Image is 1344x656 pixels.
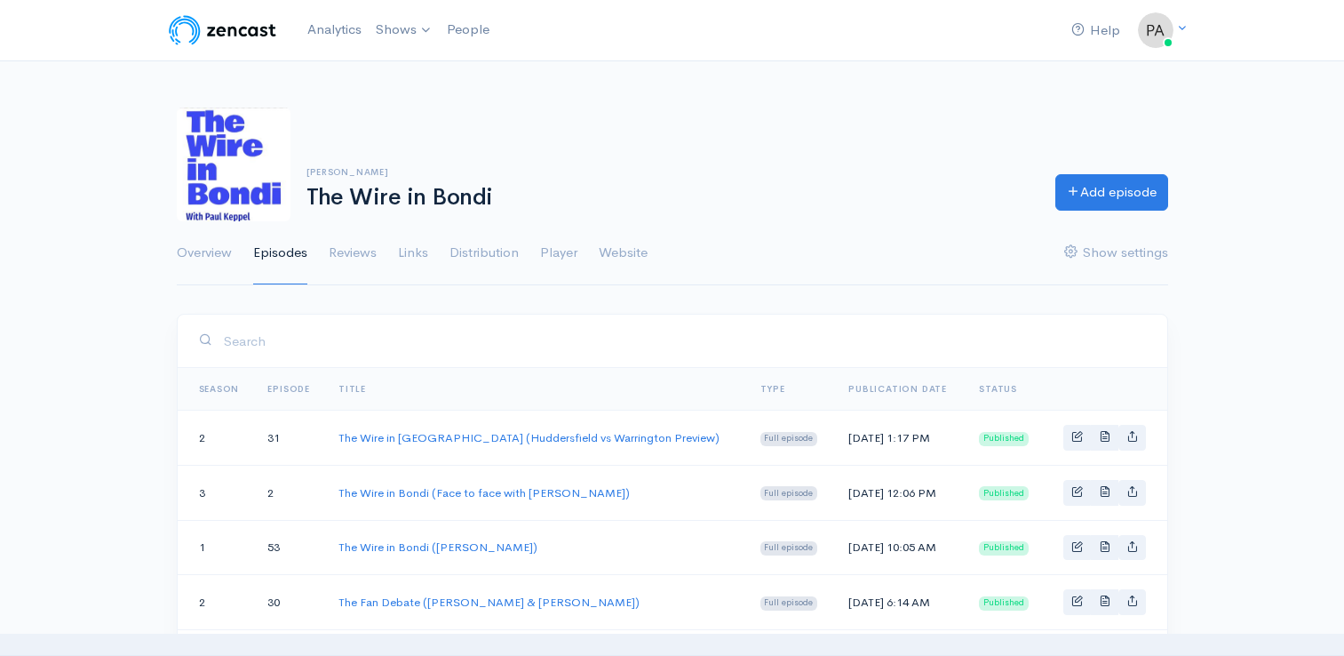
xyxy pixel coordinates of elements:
[834,520,965,575] td: [DATE] 10:05 AM
[848,383,947,395] a: Publication date
[338,540,537,555] a: The Wire in Bondi ([PERSON_NAME])
[1064,221,1168,285] a: Show settings
[178,520,254,575] td: 1
[1063,425,1146,451] div: Basic example
[338,595,640,610] a: The Fan Debate ([PERSON_NAME] & [PERSON_NAME])
[1063,480,1146,506] div: Basic example
[760,486,818,500] span: Full episode
[338,485,630,500] a: The Wire in Bondi (Face to face with [PERSON_NAME])
[398,221,428,285] a: Links
[177,221,232,285] a: Overview
[253,575,324,630] td: 30
[979,596,1029,611] span: Published
[306,167,1034,177] h6: [PERSON_NAME]
[1064,12,1127,50] a: Help
[440,11,497,49] a: People
[267,383,310,395] a: Episode
[178,575,254,630] td: 2
[178,411,254,466] td: 2
[338,383,366,395] a: Title
[834,575,965,630] td: [DATE] 6:14 AM
[1055,174,1168,211] a: Add episode
[760,383,785,395] a: Type
[1138,12,1173,48] img: ...
[979,541,1029,556] span: Published
[306,185,1034,211] h1: The Wire in Bondi
[338,430,720,445] a: The Wire in [GEOGRAPHIC_DATA] (Huddersfield vs Warrington Preview)
[540,221,577,285] a: Player
[1063,589,1146,615] div: Basic example
[199,383,240,395] a: Season
[166,12,279,48] img: ZenCast Logo
[760,432,818,446] span: Full episode
[223,323,1146,359] input: Search
[369,11,440,50] a: Shows
[253,520,324,575] td: 53
[300,11,369,49] a: Analytics
[449,221,519,285] a: Distribution
[253,465,324,520] td: 2
[834,465,965,520] td: [DATE] 12:06 PM
[1284,596,1326,638] iframe: gist-messenger-bubble-iframe
[599,221,648,285] a: Website
[253,411,324,466] td: 31
[979,486,1029,500] span: Published
[178,465,254,520] td: 3
[760,541,818,556] span: Full episode
[329,221,377,285] a: Reviews
[1063,535,1146,561] div: Basic example
[979,383,1017,395] span: Status
[834,411,965,466] td: [DATE] 1:17 PM
[760,596,818,611] span: Full episode
[979,432,1029,446] span: Published
[253,221,307,285] a: Episodes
